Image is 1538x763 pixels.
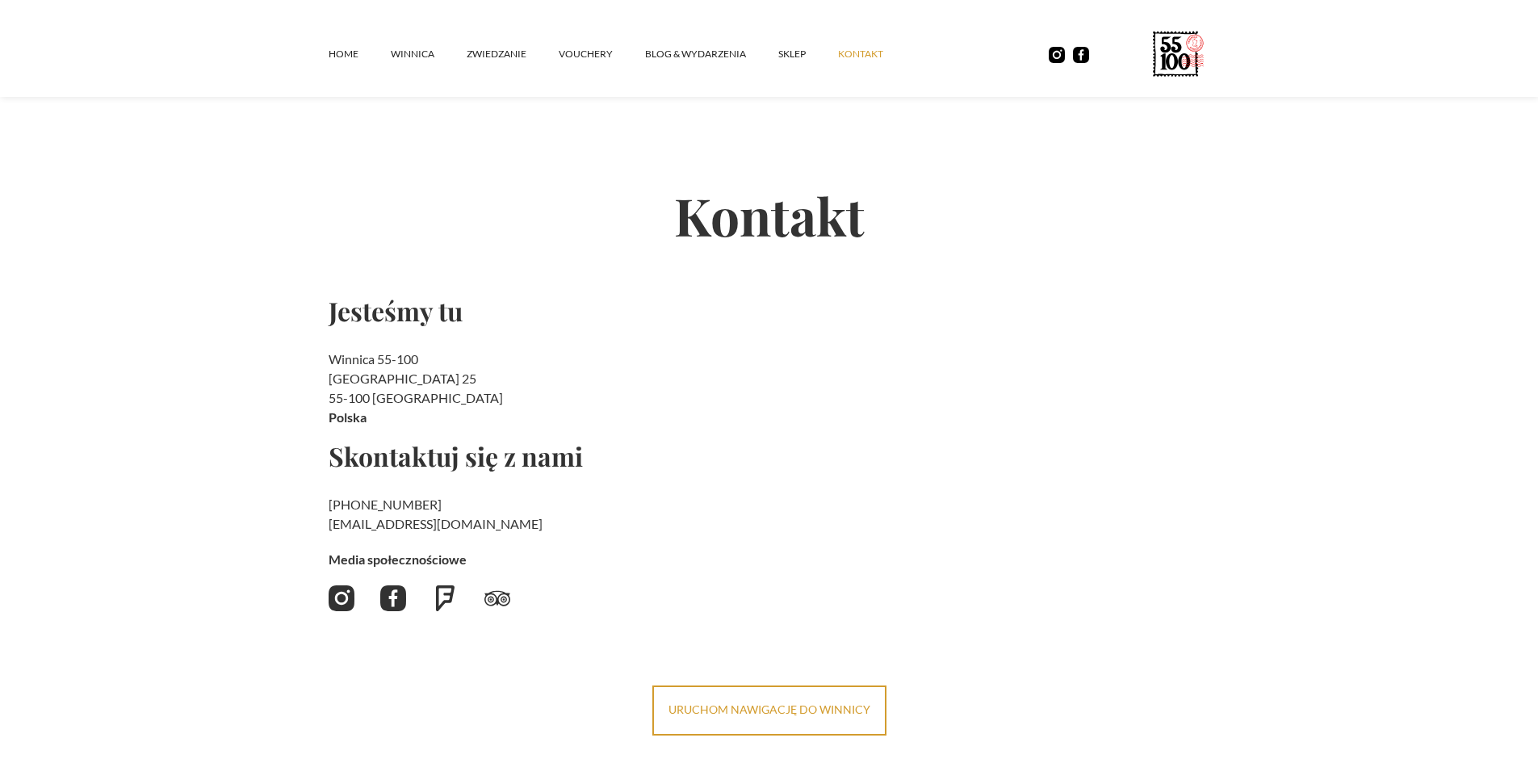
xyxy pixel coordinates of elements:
a: Home [329,30,391,78]
strong: Polska [329,409,367,425]
a: Blog & Wydarzenia [645,30,778,78]
a: vouchery [559,30,645,78]
h2: Skontaktuj się z nami [329,443,701,469]
a: [EMAIL_ADDRESS][DOMAIN_NAME] [329,516,543,531]
h2: Jesteśmy tu [329,298,701,324]
a: ZWIEDZANIE [467,30,559,78]
strong: Media społecznościowe [329,551,467,567]
a: uruchom nawigację do winnicy [652,685,886,736]
h2: ‍ [329,495,701,534]
a: [PHONE_NUMBER] [329,497,442,512]
a: winnica [391,30,467,78]
h2: Winnica 55-100 [GEOGRAPHIC_DATA] 25 55-100 [GEOGRAPHIC_DATA] [329,350,701,427]
a: kontakt [838,30,916,78]
h2: Kontakt [329,132,1210,298]
a: SKLEP [778,30,838,78]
